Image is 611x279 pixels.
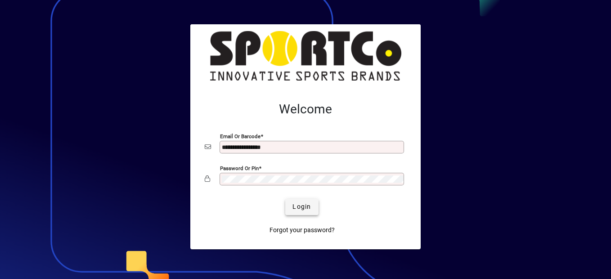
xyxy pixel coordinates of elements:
[266,222,338,238] a: Forgot your password?
[270,225,335,235] span: Forgot your password?
[285,199,318,215] button: Login
[292,202,311,211] span: Login
[220,133,261,139] mat-label: Email or Barcode
[205,102,406,117] h2: Welcome
[220,165,259,171] mat-label: Password or Pin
